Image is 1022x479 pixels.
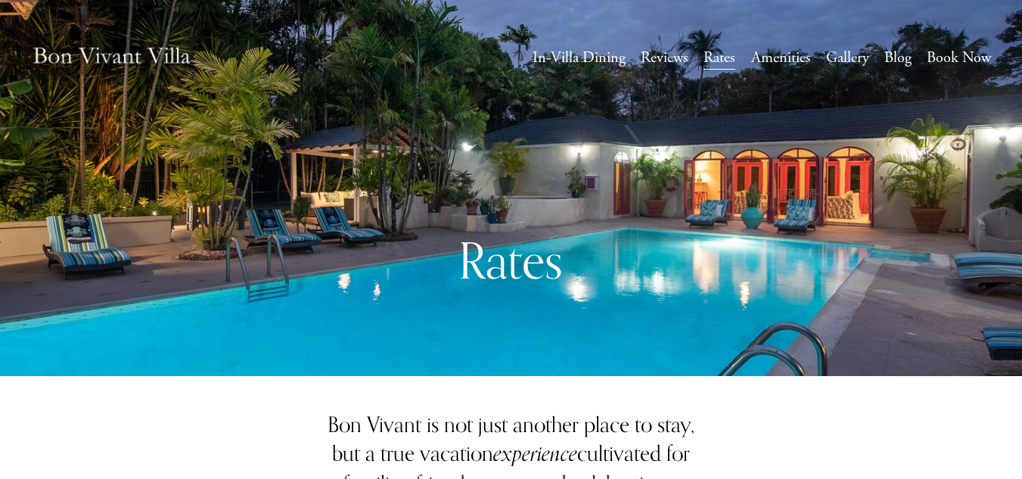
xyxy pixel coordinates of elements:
[533,44,626,71] a: In-Villa Dining
[884,44,912,71] a: Blog
[493,437,577,471] em: experience
[394,230,628,291] h1: Rates
[927,44,991,71] a: Book Now
[31,31,192,85] img: Caribbean Vacation Rental | Bon Vivant Villa
[641,44,688,71] a: Reviews
[826,44,869,71] a: Gallery
[704,44,735,71] a: Rates
[751,44,811,71] a: Amenities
